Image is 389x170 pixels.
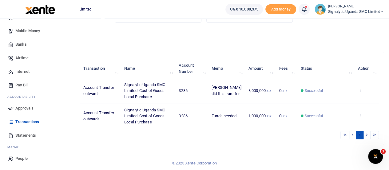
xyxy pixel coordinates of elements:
[179,114,187,118] span: 3286
[356,131,363,139] a: 1
[5,129,75,142] a: Statements
[381,149,386,154] span: 1
[265,6,296,11] a: Add money
[5,51,75,65] a: Airtime
[248,114,272,118] span: 1,000,000
[225,4,263,15] a: UGX 10,000,375
[297,59,354,78] th: Status: activate to sort column ascending
[223,4,265,15] li: Wallet ballance
[212,114,236,118] span: Funds needed
[245,59,276,78] th: Amount: activate to sort column ascending
[124,108,165,124] span: Signalytic Uganda SMC Limited: Cost of Goods Local Purchase
[83,85,114,96] span: Account Transfer outwards
[175,59,208,78] th: Account Number: activate to sort column ascending
[230,6,258,12] span: UGX 10,000,375
[12,94,35,99] span: countability
[276,59,297,78] th: Fees: activate to sort column ascending
[25,5,55,14] img: logo-large
[265,4,296,15] span: Add money
[281,89,287,93] small: UGX
[15,55,29,61] span: Airtime
[279,88,287,93] span: 0
[368,149,383,164] iframe: Intercom live chat
[179,88,187,93] span: 3286
[15,41,27,48] span: Banks
[15,82,28,88] span: Pay Bill
[328,4,384,9] small: [PERSON_NAME]
[265,4,296,15] li: Toup your wallet
[80,59,121,78] th: Transaction: activate to sort column ascending
[212,85,241,96] span: [PERSON_NAME] did this transfer
[266,114,272,118] small: UGX
[5,65,75,78] a: Internet
[5,115,75,129] a: Transactions
[305,113,323,119] span: Successful
[248,88,272,93] span: 3,000,000
[315,4,326,15] img: profile-user
[5,24,75,38] a: Mobile Money
[315,4,384,15] a: profile-user [PERSON_NAME] Signalytic Uganda SMC Limited
[10,145,22,149] span: anage
[328,9,384,15] span: Signalytic Uganda SMC Limited
[15,132,36,139] span: Statements
[15,28,40,34] span: Mobile Money
[5,102,75,115] a: Approvals
[5,92,75,102] li: Ac
[279,114,287,118] span: 0
[305,88,323,93] span: Successful
[281,114,287,118] small: UGX
[29,130,172,140] div: Showing 1 to 2 of 2 entries
[5,78,75,92] a: Pay Bill
[15,105,34,111] span: Approvals
[15,155,28,162] span: People
[15,68,30,75] span: Internet
[354,59,379,78] th: Action: activate to sort column ascending
[208,59,245,78] th: Memo: activate to sort column ascending
[15,119,39,125] span: Transactions
[121,59,175,78] th: Name: activate to sort column ascending
[266,89,272,93] small: UGX
[25,7,55,11] a: logo-small logo-large logo-large
[5,142,75,152] li: M
[5,152,75,165] a: People
[5,38,75,51] a: Banks
[23,30,384,36] p: Download
[83,110,114,121] span: Account Transfer outwards
[124,82,165,99] span: Signalytic Uganda SMC Limited: Cost of Goods Local Purchase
